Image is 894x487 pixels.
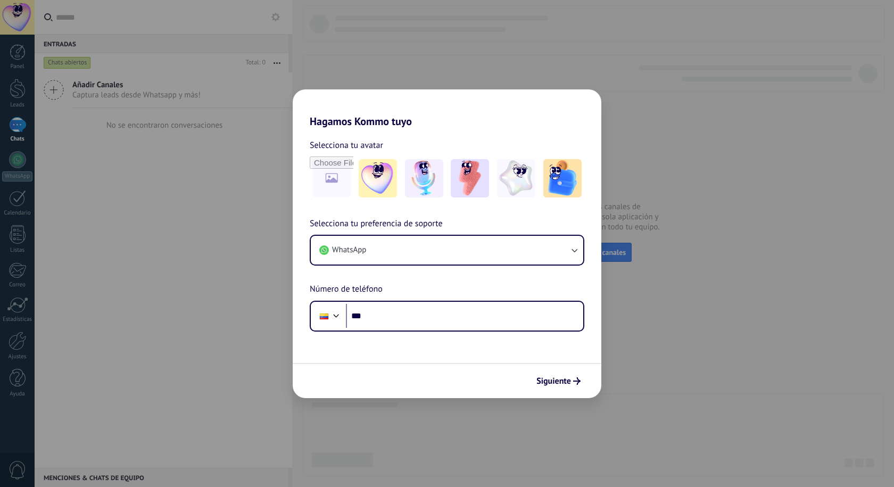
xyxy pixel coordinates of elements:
[451,159,489,197] img: -3.jpeg
[314,305,334,327] div: Colombia: + 57
[310,138,383,152] span: Selecciona tu avatar
[405,159,443,197] img: -2.jpeg
[310,283,383,296] span: Número de teléfono
[359,159,397,197] img: -1.jpeg
[293,89,601,128] h2: Hagamos Kommo tuyo
[536,377,571,385] span: Siguiente
[311,236,583,265] button: WhatsApp
[332,245,366,255] span: WhatsApp
[532,372,585,390] button: Siguiente
[310,217,443,231] span: Selecciona tu preferencia de soporte
[543,159,582,197] img: -5.jpeg
[497,159,535,197] img: -4.jpeg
